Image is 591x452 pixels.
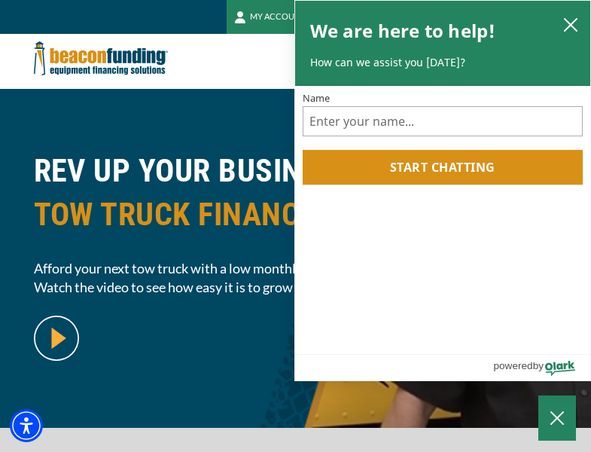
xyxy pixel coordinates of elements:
[34,316,79,361] img: video modal pop-up play button
[538,395,576,441] button: Close Chatbox
[493,355,590,380] a: Powered by Olark
[310,16,496,46] h2: We are here to help!
[533,356,544,375] span: by
[34,259,558,297] span: Afford your next tow truck with a low monthly payment. Get approved within 24 hours. Watch the vi...
[559,14,583,35] button: close chatbox
[10,409,43,442] div: Accessibility Menu
[303,150,583,185] button: Start chatting
[493,356,532,375] span: powered
[34,34,168,83] img: Beacon Funding Corporation logo
[34,149,558,248] h1: REV UP YOUR BUSINESS
[303,93,583,103] label: Name
[34,193,558,237] span: TOW TRUCK FINANCING
[310,55,576,70] p: How can we assist you [DATE]?
[303,106,583,136] input: Name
